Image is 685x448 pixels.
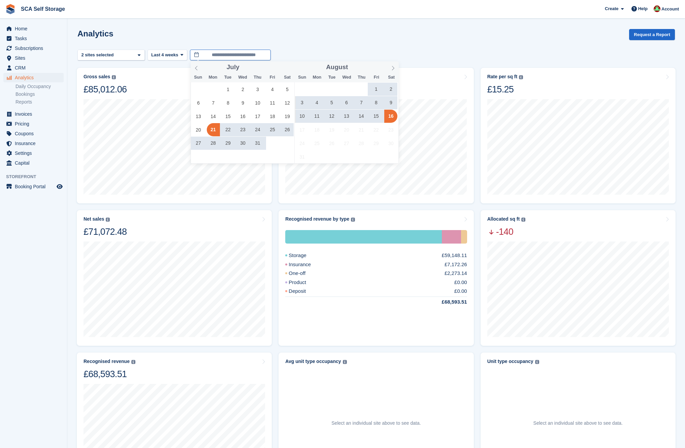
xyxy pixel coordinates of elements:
[519,75,523,79] img: icon-info-grey-7440780725fd019a000dd9b08b2336e03edf1995a4989e88bcd33f0948082b44.svg
[281,123,294,136] span: July 26, 2025
[3,34,64,43] a: menu
[340,123,353,136] span: August 20, 2025
[192,137,205,150] span: July 27, 2025
[445,270,467,277] div: £2,273.14
[84,226,127,237] div: £71,072.48
[384,83,397,96] span: August 2, 2025
[191,75,205,80] span: Sun
[84,74,110,80] div: Gross sales
[3,119,64,129] a: menu
[369,75,384,80] span: Fri
[384,110,397,123] span: August 16, 2025
[15,24,55,33] span: Home
[15,119,55,129] span: Pricing
[222,137,235,150] span: July 29, 2025
[487,226,525,237] span: -140
[3,109,64,119] a: menu
[151,52,178,58] span: Last 4 weeks
[384,96,397,109] span: August 9, 2025
[15,182,55,191] span: Booking Portal
[15,139,55,148] span: Insurance
[280,75,295,80] span: Sat
[18,3,68,15] a: SCA Self Storage
[3,129,64,138] a: menu
[384,123,397,136] span: August 23, 2025
[15,158,55,168] span: Capital
[340,137,353,150] span: August 27, 2025
[3,158,64,168] a: menu
[15,109,55,119] span: Invoices
[521,218,525,222] img: icon-info-grey-7440780725fd019a000dd9b08b2336e03edf1995a4989e88bcd33f0948082b44.svg
[80,52,116,58] div: 2 sites selected
[285,359,341,364] div: Avg unit type occupancy
[285,287,322,295] div: Deposit
[148,50,187,61] button: Last 4 weeks
[3,148,64,158] a: menu
[236,137,250,150] span: July 30, 2025
[5,4,15,14] img: stora-icon-8386f47178a22dfd0bd8f6a31ec36ba5ce8667c1dd55bd0f319d3a0aa187defe.svg
[84,368,135,380] div: £68,593.51
[384,137,397,150] span: August 30, 2025
[222,123,235,136] span: July 22, 2025
[296,123,309,136] span: August 17, 2025
[384,75,399,80] span: Sat
[235,75,250,80] span: Wed
[15,148,55,158] span: Settings
[106,218,110,222] img: icon-info-grey-7440780725fd019a000dd9b08b2336e03edf1995a4989e88bcd33f0948082b44.svg
[266,123,279,136] span: July 25, 2025
[15,63,55,73] span: CRM
[3,182,64,191] a: menu
[343,360,347,364] img: icon-info-grey-7440780725fd019a000dd9b08b2336e03edf1995a4989e88bcd33f0948082b44.svg
[227,64,239,71] span: July
[281,83,294,96] span: July 5, 2025
[236,96,250,109] span: July 9, 2025
[15,129,55,138] span: Coupons
[331,420,421,427] p: Select an individual site above to see data.
[487,359,533,364] div: Unit type occupancy
[207,123,220,136] span: July 21, 2025
[84,359,130,364] div: Recognised revenue
[222,110,235,123] span: July 15, 2025
[369,96,383,109] span: August 8, 2025
[535,360,539,364] img: icon-info-grey-7440780725fd019a000dd9b08b2336e03edf1995a4989e88bcd33f0948082b44.svg
[250,75,265,80] span: Thu
[296,137,309,150] span: August 24, 2025
[325,96,338,109] span: August 5, 2025
[309,75,324,80] span: Mon
[461,230,467,244] div: One-off
[326,64,348,71] span: August
[131,360,135,364] img: icon-info-grey-7440780725fd019a000dd9b08b2336e03edf1995a4989e88bcd33f0948082b44.svg
[3,63,64,73] a: menu
[15,83,64,90] a: Daily Occupancy
[236,83,250,96] span: July 2, 2025
[454,279,467,286] div: £0.00
[251,110,264,123] span: July 17, 2025
[6,173,67,180] span: Storefront
[15,34,55,43] span: Tasks
[310,110,323,123] span: August 11, 2025
[355,137,368,150] span: August 28, 2025
[487,216,520,222] div: Allocated sq ft
[442,230,461,244] div: Insurance
[351,218,355,222] img: icon-info-grey-7440780725fd019a000dd9b08b2336e03edf1995a4989e88bcd33f0948082b44.svg
[15,91,64,97] a: Bookings
[426,298,467,306] div: £68,593.51
[324,75,339,80] span: Tue
[487,74,517,80] div: Rate per sq ft
[325,137,338,150] span: August 26, 2025
[325,110,338,123] span: August 12, 2025
[112,75,116,79] img: icon-info-grey-7440780725fd019a000dd9b08b2336e03edf1995a4989e88bcd33f0948082b44.svg
[296,110,309,123] span: August 10, 2025
[310,137,323,150] span: August 25, 2025
[266,110,279,123] span: July 18, 2025
[251,96,264,109] span: July 10, 2025
[454,287,467,295] div: £0.00
[265,75,280,80] span: Fri
[369,83,383,96] span: August 1, 2025
[251,137,264,150] span: July 31, 2025
[3,24,64,33] a: menu
[654,5,660,12] img: Dale Chapman
[629,29,675,40] button: Request a Report
[56,183,64,191] a: Preview store
[285,252,323,259] div: Storage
